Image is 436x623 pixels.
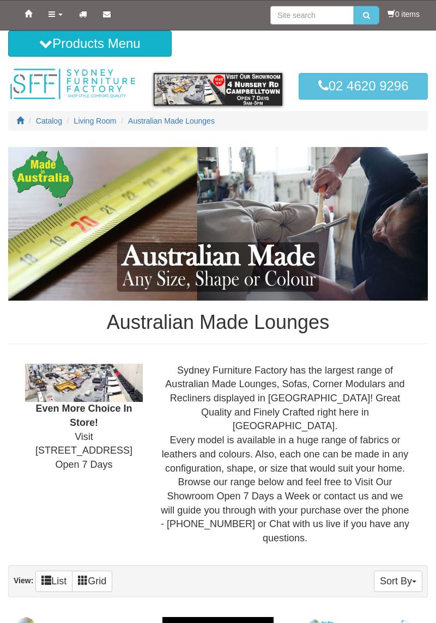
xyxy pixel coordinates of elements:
[154,73,283,106] img: showroom.gif
[36,117,62,125] a: Catalog
[299,73,428,99] a: 02 4620 9296
[128,117,215,125] a: Australian Made Lounges
[8,147,428,301] img: Australian Made Lounges
[8,311,428,333] h1: Australian Made Lounges
[25,364,143,402] img: Showroom
[17,364,151,472] div: Visit [STREET_ADDRESS] Open 7 Days
[387,9,420,20] li: 0 items
[35,403,132,428] b: Even More Choice In Store!
[151,364,419,546] div: Sydney Furniture Factory has the largest range of Australian Made Lounges, Sofas, Corner Modulars...
[72,571,112,592] a: Grid
[74,117,117,125] a: Living Room
[270,6,354,25] input: Site search
[8,68,137,101] img: Sydney Furniture Factory
[14,576,33,585] strong: View:
[374,571,422,592] button: Sort By
[8,30,172,57] button: Products Menu
[35,571,72,592] a: List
